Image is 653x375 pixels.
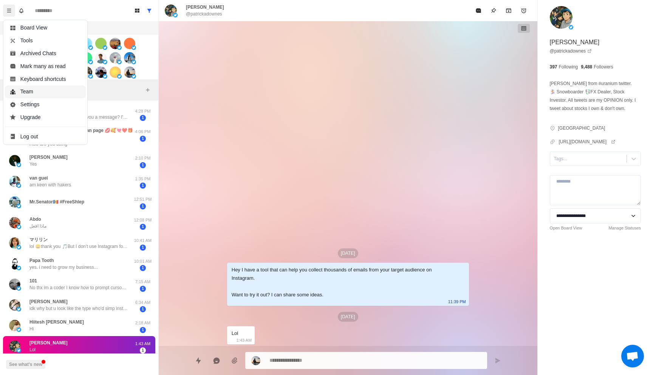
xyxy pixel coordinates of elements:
p: [PERSON_NAME] [186,4,224,11]
p: [PERSON_NAME] from #uranium twitter. 🏂 Snowboarder 💱FX Dealer, Stock Investor. All tweets are my ... [550,79,641,113]
img: picture [103,45,107,50]
p: @patrickadownes [186,11,222,17]
p: am keen with hakers [29,181,71,188]
img: picture [124,67,135,78]
p: Mr.Senator🇲🇩 #FreeShlep [29,198,84,205]
p: Papa Tooth [29,257,54,264]
img: picture [117,74,122,79]
img: picture [9,258,20,270]
button: Notifications [15,5,27,17]
img: picture [95,38,107,49]
p: 12:08 PM [133,217,152,223]
img: picture [9,196,20,208]
span: 1 [140,183,146,189]
a: Open Board View [550,225,582,231]
p: [PERSON_NAME] [29,298,68,305]
img: picture [124,52,135,64]
a: @patrickadownes [550,48,592,54]
img: picture [9,217,20,228]
button: Board View [131,5,143,17]
p: ماذا افعل [29,223,46,229]
img: picture [117,60,122,64]
img: picture [251,356,260,365]
p: 7:15 AM [133,279,152,285]
img: picture [88,60,93,64]
p: Abdo [29,216,41,223]
p: van guei [29,175,48,181]
span: 1 [140,265,146,271]
img: picture [9,299,20,311]
span: 1 [140,327,146,333]
img: picture [132,60,136,64]
p: [PERSON_NAME] [29,339,68,346]
p: 1:43 AM [133,341,152,347]
span: 1 [140,162,146,168]
button: Reply with AI [209,353,224,368]
p: lol 😄thank you 🎵But I don’t use Instagram for business😂 [29,243,128,250]
p: 11:39 PM [448,298,466,306]
span: 1 [140,306,146,312]
div: Hey I have a tool that can help you collect thousands of emails from your target audience on Inst... [232,266,452,299]
img: picture [9,341,20,352]
img: picture [17,204,21,208]
img: picture [103,60,107,64]
img: picture [17,266,21,270]
span: 1 [140,286,146,292]
p: 2:10 PM [133,155,152,161]
img: picture [132,45,136,50]
div: Lol [232,329,238,338]
button: Pin [486,3,501,18]
img: picture [110,67,121,78]
img: picture [173,13,178,17]
p: 397 [550,64,557,70]
p: No thx im a coder I know how to prompt cursor 😂😂 [29,284,128,291]
p: [DATE] [338,312,358,322]
img: picture [95,52,107,64]
p: マリリン [29,236,48,243]
p: Hi [29,325,34,332]
img: picture [17,307,21,311]
button: Quick replies [191,353,206,368]
p: 4:06 PM [133,129,152,135]
img: picture [110,52,121,64]
span: 1 [140,245,146,251]
p: 10:41 AM [133,237,152,244]
button: Add reminder [516,3,531,18]
img: picture [17,327,21,332]
span: 1 [140,224,146,230]
p: yes. i need to grow my business... [29,264,98,271]
p: idk why but u look like the type who'd simp instantly lol [29,305,128,312]
img: picture [550,6,573,29]
p: 101 [29,277,37,284]
img: picture [9,155,20,166]
button: Menu [3,5,15,17]
p: 4:28 PM [133,108,152,115]
img: picture [9,237,20,249]
button: Archive [501,3,516,18]
p: [GEOGRAPHIC_DATA] [558,125,605,132]
img: picture [95,67,107,78]
img: picture [165,5,177,17]
button: Add media [227,353,242,368]
button: Send message [490,353,505,368]
img: picture [17,348,21,353]
p: [PERSON_NAME] [29,154,68,161]
img: picture [17,286,21,291]
p: Lol [29,346,36,353]
p: Followers [594,64,613,70]
img: picture [17,245,21,249]
p: [DATE] [338,248,358,258]
img: picture [124,38,135,49]
span: 1 [140,136,146,142]
button: See what's new [6,360,45,369]
a: Manage Statuses [608,225,641,231]
p: Hiitesh [PERSON_NAME] [29,319,84,325]
p: 12:51 PM [133,196,152,203]
span: 1 [140,347,146,353]
button: Show all conversations [143,5,155,17]
span: 1 [140,203,146,209]
img: picture [17,225,21,229]
p: Following [559,64,578,70]
img: picture [17,163,21,167]
img: picture [9,176,20,187]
